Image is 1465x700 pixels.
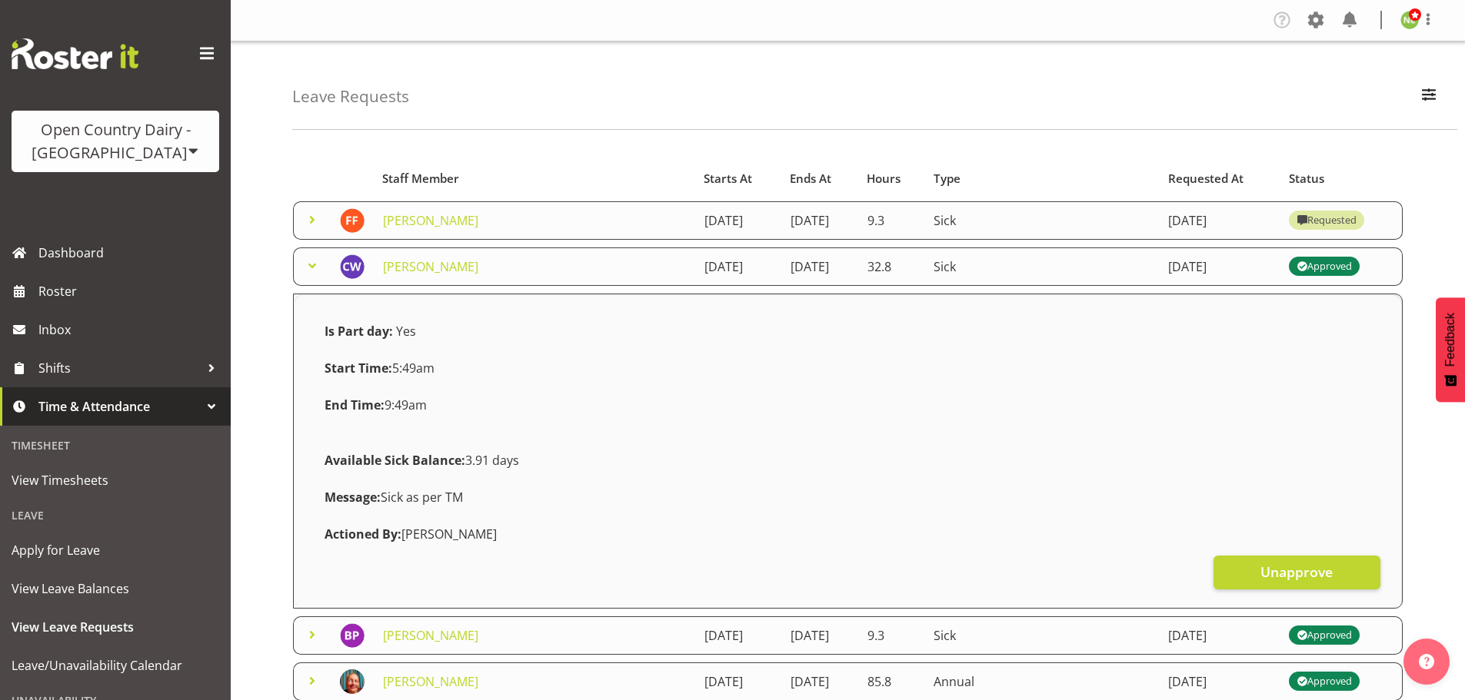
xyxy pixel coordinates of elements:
[12,577,219,600] span: View Leave Balances
[325,360,435,377] span: 5:49am
[695,201,781,240] td: [DATE]
[4,646,227,685] a: Leave/Unavailability Calendar
[867,170,901,187] span: Hours
[383,212,478,229] a: [PERSON_NAME]
[934,170,961,187] span: Type
[38,280,223,303] span: Roster
[12,38,138,69] img: Rosterit website logo
[858,247,925,286] td: 32.8
[315,516,1380,552] div: [PERSON_NAME]
[325,489,381,506] strong: Message:
[4,569,227,608] a: View Leave Balances
[12,654,219,677] span: Leave/Unavailability Calendar
[292,88,409,105] h4: Leave Requests
[396,323,416,340] span: Yes
[383,258,478,275] a: [PERSON_NAME]
[1297,626,1352,645] div: Approved
[1159,616,1280,655] td: [DATE]
[315,479,1380,516] div: Sick as per TM
[315,442,1380,479] div: 3.91 days
[27,118,204,164] div: Open Country Dairy - [GEOGRAPHIC_DATA]
[383,673,478,690] a: [PERSON_NAME]
[695,247,781,286] td: [DATE]
[1443,313,1457,367] span: Feedback
[1260,562,1333,582] span: Unapprove
[325,360,392,377] strong: Start Time:
[325,323,393,340] strong: Is Part day:
[704,170,752,187] span: Starts At
[781,201,858,240] td: [DATE]
[781,616,858,655] td: [DATE]
[1436,297,1465,402] button: Feedback - Show survey
[695,616,781,655] td: [DATE]
[1413,80,1445,114] button: Filter Employees
[1400,11,1419,29] img: nicole-lloyd7454.jpg
[4,499,227,531] div: Leave
[38,318,223,341] span: Inbox
[325,452,465,469] strong: Available Sick Balance:
[382,170,459,187] span: Staff Member
[1297,211,1357,230] div: Requested
[340,669,365,694] img: jase-preston37cd3fefa916df13bd58d7e02b39b24a.png
[1419,654,1434,669] img: help-xxl-2.png
[1159,201,1280,240] td: [DATE]
[340,623,365,648] img: bradley-parkhill7395.jpg
[4,461,227,499] a: View Timesheets
[1214,556,1380,589] button: Unapprove
[12,615,219,639] span: View Leave Requests
[12,539,219,562] span: Apply for Leave
[858,201,925,240] td: 9.3
[383,627,478,644] a: [PERSON_NAME]
[924,616,1159,655] td: Sick
[1289,170,1324,187] span: Status
[924,247,1159,286] td: Sick
[38,395,200,418] span: Time & Attendance
[1168,170,1244,187] span: Requested At
[790,170,831,187] span: Ends At
[325,526,401,542] strong: Actioned By:
[4,608,227,646] a: View Leave Requests
[924,201,1159,240] td: Sick
[781,247,858,286] td: [DATE]
[1297,257,1352,276] div: Approved
[1297,672,1352,691] div: Approved
[325,396,427,413] span: 9:49am
[340,208,365,233] img: flavio-ferraz10269.jpg
[340,254,365,279] img: cherie-williams10091.jpg
[858,616,925,655] td: 9.3
[4,430,227,461] div: Timesheet
[38,241,223,264] span: Dashboard
[325,396,385,413] strong: End Time:
[38,357,200,380] span: Shifts
[4,531,227,569] a: Apply for Leave
[1159,247,1280,286] td: [DATE]
[12,469,219,492] span: View Timesheets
